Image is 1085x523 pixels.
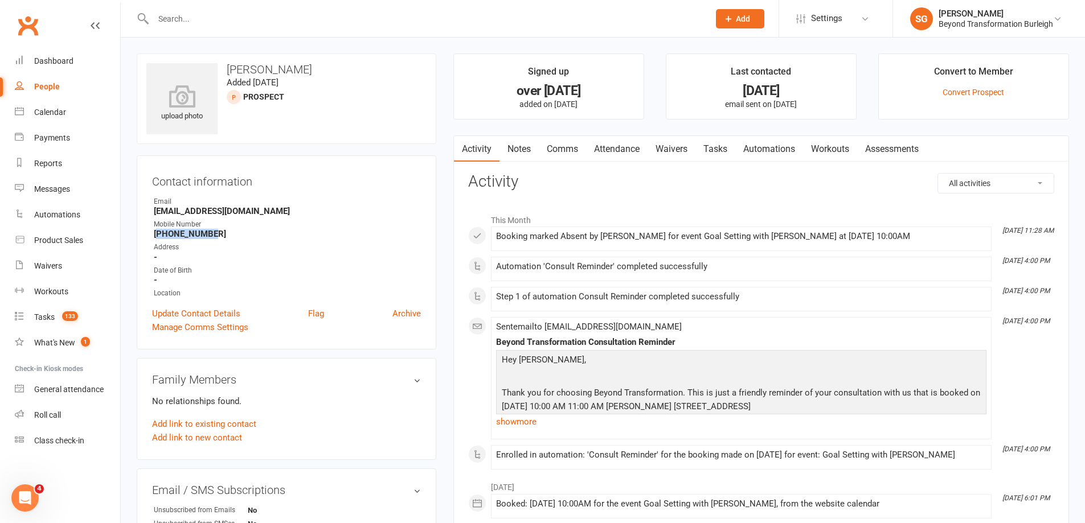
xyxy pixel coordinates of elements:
span: Add [736,14,750,23]
h3: Family Members [152,373,421,386]
div: Automations [34,210,80,219]
a: Assessments [857,136,927,162]
div: over [DATE] [464,85,633,97]
div: Workouts [34,287,68,296]
a: General attendance kiosk mode [15,377,120,402]
i: [DATE] 11:28 AM [1002,227,1054,234]
a: Roll call [15,402,120,428]
a: Automations [15,202,120,228]
div: Location [154,288,421,299]
div: Calendar [34,108,66,117]
snap: prospect [243,92,284,101]
h3: Contact information [152,171,421,188]
span: 1 [81,337,90,347]
input: Search... [150,11,701,27]
div: Payments [34,133,70,142]
div: Waivers [34,261,62,270]
a: Class kiosk mode [15,428,120,454]
a: Tasks 133 [15,304,120,330]
div: Messages [34,184,70,193]
div: [DATE] [677,85,846,97]
strong: [EMAIL_ADDRESS][DOMAIN_NAME] [154,206,421,216]
span: , [584,355,586,365]
i: [DATE] 4:00 PM [1002,287,1050,295]
a: Add link to existing contact [152,417,256,431]
div: SG [910,7,933,30]
div: Roll call [34,410,61,419]
a: Calendar [15,100,120,125]
iframe: Intercom live chat [11,484,39,512]
div: Tasks [34,312,55,322]
a: Payments [15,125,120,151]
strong: [PHONE_NUMBER] [154,229,421,239]
div: Product Sales [34,236,83,245]
a: Tasks [695,136,735,162]
a: Archive [392,307,421,320]
button: Add [716,9,764,28]
a: People [15,74,120,100]
a: Automations [735,136,803,162]
span: Sent email to [EMAIL_ADDRESS][DOMAIN_NAME] [496,322,682,332]
h3: Activity [468,173,1054,191]
i: [DATE] 4:00 PM [1002,317,1050,325]
a: Dashboard [15,48,120,74]
div: Unsubscribed from Emails [154,505,248,516]
h3: Email / SMS Subscriptions [152,484,421,496]
a: Flag [308,307,324,320]
i: [DATE] 4:00 PM [1002,257,1050,265]
a: Notes [499,136,539,162]
a: show more [496,414,986,430]
h3: [PERSON_NAME] [146,63,427,76]
div: [PERSON_NAME] [939,9,1053,19]
li: This Month [468,208,1054,227]
a: Comms [539,136,586,162]
div: upload photo [146,85,218,122]
a: What's New1 [15,330,120,356]
div: Email [154,196,421,207]
div: Address [154,242,421,253]
div: Mobile Number [154,219,421,230]
div: Date of Birth [154,265,421,276]
a: Waivers [15,253,120,279]
div: Last contacted [731,64,791,85]
span: Settings [811,6,842,31]
p: No relationships found. [152,394,421,408]
p: added on [DATE] [464,100,633,109]
strong: - [154,252,421,262]
div: Step 1 of automation Consult Reminder completed successfully [496,292,986,302]
time: Added [DATE] [227,77,279,88]
div: People [34,82,60,91]
div: Beyond Transformation Consultation Reminder [496,337,986,347]
a: Messages [15,176,120,202]
i: [DATE] 6:01 PM [1002,494,1050,502]
div: Booking marked Absent by [PERSON_NAME] for event Goal Setting with [PERSON_NAME] at [DATE] 10:00AM [496,232,986,241]
span: 133 [62,311,78,321]
a: Clubworx [14,11,42,40]
div: Automation 'Consult Reminder' completed successfully [496,262,986,271]
a: Reports [15,151,120,176]
div: Reports [34,159,62,168]
a: Waivers [648,136,695,162]
span: 4 [35,484,44,493]
div: Enrolled in automation: 'Consult Reminder' for the booking made on [DATE] for event: Goal Setting... [496,450,986,460]
a: Update Contact Details [152,307,240,320]
div: General attendance [34,385,104,394]
p: Thank you for choosing Beyond Transformation. This is just a friendly reminder of your consultati... [499,386,984,416]
p: Hey [PERSON_NAME] [499,353,984,369]
a: Workouts [803,136,857,162]
i: [DATE] 4:00 PM [1002,445,1050,453]
a: Manage Comms Settings [152,320,248,334]
li: [DATE] [468,475,1054,493]
a: Attendance [586,136,648,162]
div: Dashboard [34,56,73,65]
a: Add link to new contact [152,431,242,444]
strong: No [248,506,313,514]
a: Activity [454,136,499,162]
div: Convert to Member [934,64,1013,85]
div: What's New [34,338,75,347]
div: Booked: [DATE] 10:00AM for the event Goal Setting with [PERSON_NAME], from the website calendar [496,499,986,509]
div: Signed up [528,64,569,85]
a: Workouts [15,279,120,304]
a: Convert Prospect [943,88,1004,97]
strong: - [154,275,421,285]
